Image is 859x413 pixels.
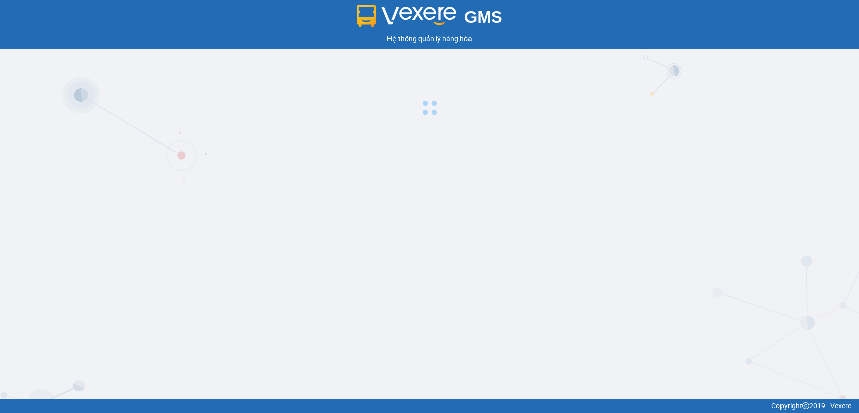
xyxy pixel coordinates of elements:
span: GMS [464,8,502,26]
img: logo 2 [357,5,456,27]
span: copyright [802,402,809,409]
div: Hệ thống quản lý hàng hóa [3,33,856,44]
div: Copyright 2019 - Vexere [8,400,851,411]
a: GMS [357,15,502,23]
